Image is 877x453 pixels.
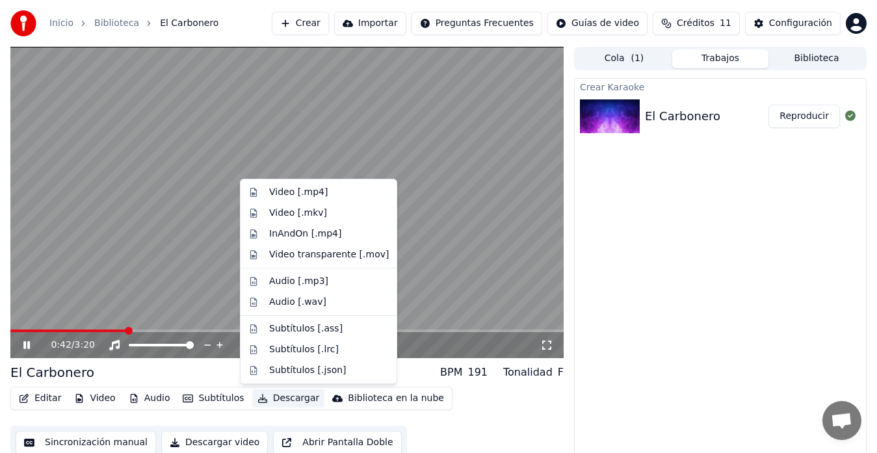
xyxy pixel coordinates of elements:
nav: breadcrumb [49,17,218,30]
div: BPM [440,365,462,380]
span: 3:20 [75,339,95,352]
button: Importar [334,12,406,35]
div: Audio [.mp3] [269,275,328,288]
div: Video [.mkv] [269,207,327,220]
button: Subtítulos [177,389,249,408]
div: Subtítulos [.ass] [269,322,343,335]
a: Biblioteca [94,17,139,30]
a: Inicio [49,17,73,30]
button: Configuración [745,12,841,35]
div: / [51,339,82,352]
button: Biblioteca [768,49,865,68]
button: Créditos11 [653,12,740,35]
div: Subtítulos [.lrc] [269,343,339,356]
div: El Carbonero [645,107,720,125]
button: Preguntas Frecuentes [412,12,542,35]
button: Cola [576,49,672,68]
span: 11 [720,17,731,30]
span: ( 1 ) [631,52,644,65]
div: Subtítulos [.json] [269,364,347,377]
div: InAndOn [.mp4] [269,227,342,240]
span: Créditos [677,17,714,30]
div: Configuración [769,17,832,30]
button: Audio [124,389,176,408]
button: Guías de video [547,12,648,35]
div: Tonalidad [503,365,553,380]
button: Editar [14,389,66,408]
button: Video [69,389,120,408]
span: 0:42 [51,339,71,352]
div: Video transparente [.mov] [269,248,389,261]
button: Trabajos [672,49,768,68]
div: Crear Karaoke [575,79,866,94]
div: El Carbonero [10,363,94,382]
div: Video [.mp4] [269,186,328,199]
span: El Carbonero [160,17,218,30]
button: Descargar [252,389,325,408]
div: Biblioteca en la nube [348,392,444,405]
img: youka [10,10,36,36]
button: Reproducir [768,105,840,128]
div: F [558,365,564,380]
div: 191 [467,365,488,380]
div: Audio [.wav] [269,296,326,309]
button: Crear [272,12,329,35]
a: Chat abierto [822,401,861,440]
